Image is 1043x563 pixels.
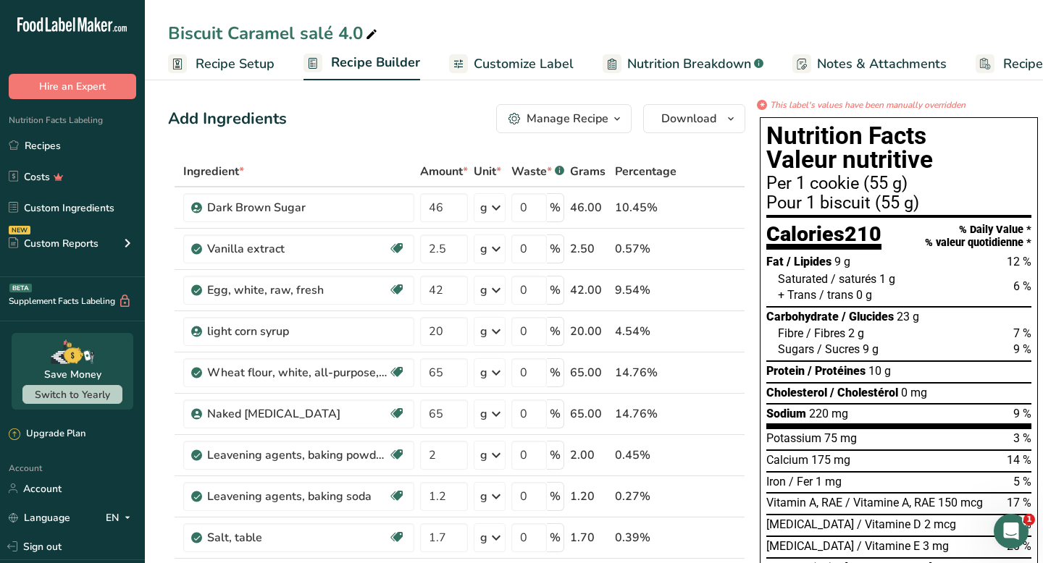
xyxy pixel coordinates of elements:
span: Amount [420,163,468,180]
div: 0.45% [615,446,677,464]
div: Waste [511,163,564,180]
div: g [480,364,487,381]
div: g [480,240,487,258]
div: 14.76% [615,405,677,423]
span: 2 mcg [924,517,956,531]
div: Custom Reports [9,236,99,251]
div: 1.70 [570,529,609,546]
h1: Nutrition Facts Valeur nutritive [766,124,1031,172]
a: Customize Label [449,48,574,80]
span: Sodium [766,407,806,420]
div: Pour 1 biscuit (55 g) [766,195,1031,212]
button: Manage Recipe [496,104,632,133]
span: 150 mcg [938,496,983,509]
span: Calcium [766,453,808,467]
div: 65.00 [570,364,609,381]
div: Wheat flour, white, all-purpose, enriched, unbleached [207,364,388,381]
span: 75 mg [824,431,857,445]
span: Percentage [615,163,677,180]
span: / Vitamine D [857,517,921,531]
span: Download [661,110,716,127]
span: Customize Label [474,54,574,74]
span: Fat [766,255,784,268]
span: 9 g [834,255,850,268]
span: / saturés [831,272,876,286]
a: Notes & Attachments [792,48,947,80]
span: Switch to Yearly [35,388,110,402]
div: 20.00 [570,323,609,340]
div: g [480,323,487,340]
span: / Fer [789,475,813,488]
span: 10 g [868,364,891,378]
div: Save Money [44,367,101,382]
span: 3 mg [923,539,949,553]
a: Language [9,505,70,530]
div: 65.00 [570,405,609,423]
span: Recipe Builder [331,53,420,72]
span: Fibre [778,326,803,340]
span: Carbohydrate [766,310,839,323]
div: g [480,446,487,464]
button: Switch to Yearly [22,385,122,404]
button: Download [643,104,745,133]
div: EN [106,509,136,526]
div: BETA [9,284,32,292]
span: 175 mg [811,453,850,467]
span: Potassium [766,431,821,445]
span: 1 g [879,272,895,286]
div: Per 1 cookie (55 g) [766,175,1031,192]
div: 4.54% [615,323,677,340]
span: 5 % [1013,475,1031,488]
div: Upgrade Plan [9,427,85,441]
span: + Trans [778,288,816,302]
span: [MEDICAL_DATA] [766,539,854,553]
span: / Lipides [787,255,832,268]
span: Unit [474,163,501,180]
span: 23 g [897,310,919,323]
span: / Vitamine A, RAE [845,496,935,509]
span: Cholesterol [766,386,827,399]
div: Leavening agents, baking soda [207,488,388,505]
div: g [480,281,487,299]
span: Ingredient [183,163,244,180]
span: / Fibres [806,326,845,340]
div: Naked [MEDICAL_DATA] [207,405,388,423]
div: 14.76% [615,364,677,381]
span: Notes & Attachments [817,54,947,74]
div: Manage Recipe [527,110,608,127]
span: / trans [819,288,853,302]
div: Leavening agents, baking powder, low-sodium [207,446,388,464]
div: % Daily Value * % valeur quotidienne * [925,224,1031,249]
div: NEW [9,226,30,234]
div: 0.57% [615,240,677,258]
span: 7 % [1013,326,1031,340]
span: 0 mg [901,386,927,399]
iframe: Intercom live chat [994,514,1029,549]
a: Recipe Setup [168,48,275,80]
div: g [480,529,487,546]
span: Protein [766,364,805,378]
span: 17 % [1007,496,1031,509]
span: 14 % [1007,453,1031,467]
span: 220 mg [809,407,848,420]
a: Nutrition Breakdown [603,48,763,80]
div: 0.39% [615,529,677,546]
span: Iron [766,475,786,488]
span: 210 [845,221,881,246]
span: 1 mg [816,475,842,488]
a: Recipe Builder [303,46,420,81]
div: light corn syrup [207,323,388,340]
span: 6 % [1013,279,1031,293]
div: Add Ingredients [168,107,287,131]
div: 46.00 [570,199,609,216]
div: 9.54% [615,281,677,299]
div: 42.00 [570,281,609,299]
div: Salt, table [207,529,388,546]
div: 10.45% [615,199,677,216]
span: / Cholestérol [830,386,898,399]
span: 1 [1023,514,1035,525]
span: Sugars [778,342,814,356]
div: 2.50 [570,240,609,258]
span: Vitamin A, RAE [766,496,842,509]
span: [MEDICAL_DATA] [766,517,854,531]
